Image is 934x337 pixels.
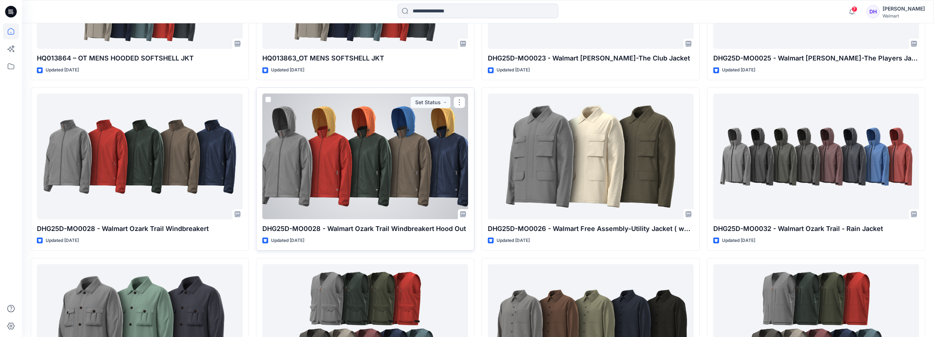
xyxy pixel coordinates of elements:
[722,66,755,74] p: Updated [DATE]
[271,66,304,74] p: Updated [DATE]
[867,5,880,18] div: DH
[262,94,468,219] a: DHG25D-MO0028 - Walmart Ozark Trail Windbreakert Hood Out
[713,94,919,219] a: DHG25D-MO0032 - Walmart Ozark Trail - Rain Jacket
[852,6,857,12] span: 7
[497,237,530,244] p: Updated [DATE]
[262,53,468,63] p: HQ013863_OT MENS SOFTSHELL JKT
[46,66,79,74] p: Updated [DATE]
[37,94,243,219] a: DHG25D-MO0028 - Walmart Ozark Trail Windbreakert
[37,53,243,63] p: HQ013864 – OT MENS HOODED SOFTSHELL JKT
[497,66,530,74] p: Updated [DATE]
[713,53,919,63] p: DHG25D-MO0025 - Walmart [PERSON_NAME]-The Players Jacket
[883,13,925,19] div: Walmart
[488,53,694,63] p: DHG25D-MO0023 - Walmart [PERSON_NAME]-The Club Jacket
[713,224,919,234] p: DHG25D-MO0032 - Walmart Ozark Trail - Rain Jacket
[271,237,304,244] p: Updated [DATE]
[722,237,755,244] p: Updated [DATE]
[46,237,79,244] p: Updated [DATE]
[883,4,925,13] div: [PERSON_NAME]
[488,94,694,219] a: DHG25D-MO0026 - Walmart Free Assembly-Utility Jacket ( wash Program)
[488,224,694,234] p: DHG25D-MO0026 - Walmart Free Assembly-Utility Jacket ( wash Program)
[37,224,243,234] p: DHG25D-MO0028 - Walmart Ozark Trail Windbreakert
[262,224,468,234] p: DHG25D-MO0028 - Walmart Ozark Trail Windbreakert Hood Out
